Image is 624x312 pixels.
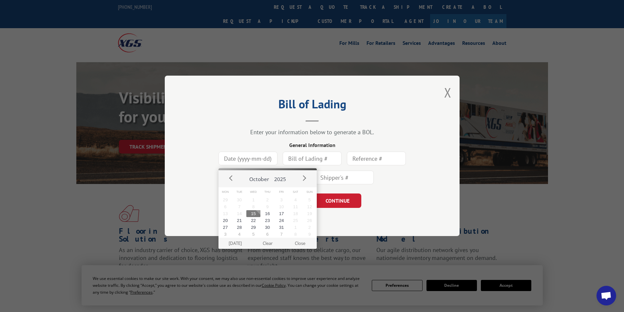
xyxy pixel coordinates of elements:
button: 8 [289,231,303,238]
span: Sun [303,187,317,197]
button: 4 [232,231,246,238]
button: 12 [303,203,317,210]
button: 7 [232,203,246,210]
input: Shipper's # [315,171,374,185]
button: 15 [246,210,260,217]
button: 22 [246,217,260,224]
button: 14 [232,210,246,217]
button: 26 [303,217,317,224]
span: Fri [274,187,289,197]
button: 4 [289,196,303,203]
button: 6 [218,203,233,210]
button: 1 [246,196,260,203]
button: 10 [274,203,289,210]
button: [DATE] [219,238,251,249]
button: 31 [274,224,289,231]
button: 27 [218,224,233,231]
button: 24 [274,217,289,224]
button: 23 [260,217,274,224]
button: 9 [303,231,317,238]
button: 6 [260,231,274,238]
button: 25 [289,217,303,224]
input: Date (yyyy-mm-dd) [218,152,277,166]
span: Tue [232,187,246,197]
button: 29 [218,196,233,203]
button: 8 [246,203,260,210]
button: Close modal [444,84,451,101]
button: Prev [226,173,236,183]
input: Bill of Lading # [283,152,342,166]
span: Mon [218,187,233,197]
button: 9 [260,203,274,210]
button: 29 [246,224,260,231]
button: 16 [260,210,274,217]
div: General Information [198,141,427,149]
span: Wed [246,187,260,197]
button: 20 [218,217,233,224]
button: 2 [260,196,274,203]
button: 3 [274,196,289,203]
h2: Bill of Lading [198,100,427,112]
button: 17 [274,210,289,217]
button: 18 [289,210,303,217]
button: 30 [232,196,246,203]
button: 13 [218,210,233,217]
button: 3 [218,231,233,238]
div: Open chat [596,286,616,305]
div: Enter your information below to generate a BOL. [198,129,427,136]
span: Sat [289,187,303,197]
button: 11 [289,203,303,210]
button: 2025 [272,170,289,185]
button: 5 [246,231,260,238]
button: 7 [274,231,289,238]
button: October [247,170,272,185]
button: Next [299,173,309,183]
button: 19 [303,210,317,217]
button: Close [284,238,316,249]
button: 21 [232,217,246,224]
button: 1 [289,224,303,231]
button: 5 [303,196,317,203]
button: 30 [260,224,274,231]
input: Reference # [347,152,406,166]
span: Thu [260,187,274,197]
button: CONTINUE [314,194,361,208]
button: 2 [303,224,317,231]
button: Clear [251,238,284,249]
button: 28 [232,224,246,231]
